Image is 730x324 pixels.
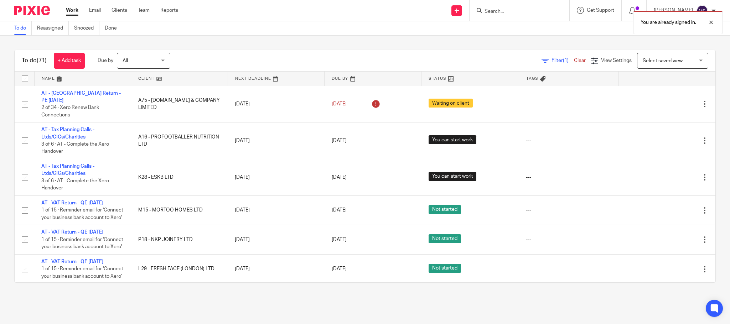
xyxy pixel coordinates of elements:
td: L29 - FRESH FACE (LONDON) LTD [131,254,228,283]
a: AT - VAT Return - QE [DATE] [41,200,103,205]
a: Team [138,7,150,14]
td: [DATE] [228,122,325,159]
span: [DATE] [332,208,347,213]
span: Not started [429,234,461,243]
td: P18 - NKP JOINERY LTD [131,225,228,254]
a: Clients [112,7,127,14]
span: 1 of 15 · Reminder email for 'Connect your business bank account to Xero' [41,208,123,220]
a: Reports [160,7,178,14]
h1: To do [22,57,47,64]
a: AT - VAT Return - QE [DATE] [41,230,103,235]
span: [DATE] [332,138,347,143]
span: 3 of 6 · AT - Complete the Xero Handover [41,178,109,191]
p: You are already signed in. [641,19,696,26]
a: AT - Tax Planning Calls - Ltds/CICs/Charities [41,164,94,176]
span: 1 of 15 · Reminder email for 'Connect your business bank account to Xero' [41,237,123,250]
span: 1 of 15 · Reminder email for 'Connect your business bank account to Xero' [41,266,123,279]
a: AT - Tax Planning Calls - Ltds/CICs/Charities [41,127,94,139]
span: All [123,58,128,63]
span: Filter [552,58,574,63]
span: You can start work [429,172,476,181]
div: --- [526,100,611,108]
span: Waiting on client [429,99,473,108]
td: A75 - [DOMAIN_NAME] & COMPANY LIMITED [131,86,228,122]
td: [DATE] [228,159,325,196]
td: K28 - ESKB LTD [131,159,228,196]
span: (1) [563,58,569,63]
td: [DATE] [228,254,325,283]
td: [DATE] [228,86,325,122]
td: M15 - MORTOO HOMES LTD [131,195,228,225]
div: --- [526,137,611,144]
span: [DATE] [332,175,347,180]
span: Not started [429,205,461,214]
td: [DATE] [228,195,325,225]
p: Due by [98,57,113,64]
a: Done [105,21,122,35]
a: AT - [GEOGRAPHIC_DATA] Return - PE [DATE] [41,91,121,103]
a: To do [14,21,32,35]
a: Snoozed [74,21,99,35]
td: A16 - PROFOOTBALLER NUTRITION LTD [131,122,228,159]
span: (71) [37,58,47,63]
img: Pixie [14,6,50,15]
a: Email [89,7,101,14]
span: Tags [526,77,538,80]
span: [DATE] [332,101,347,106]
span: Select saved view [643,58,683,63]
a: Work [66,7,78,14]
td: [DATE] [228,225,325,254]
div: --- [526,236,611,243]
img: svg%3E [697,5,708,16]
span: [DATE] [332,266,347,271]
div: --- [526,207,611,214]
a: AT - VAT Return - QE [DATE] [41,259,103,264]
div: --- [526,265,611,272]
span: 2 of 34 · Xero Renew Bank Connections [41,105,99,117]
span: 3 of 6 · AT - Complete the Xero Handover [41,142,109,154]
a: + Add task [54,53,85,69]
span: [DATE] [332,237,347,242]
span: You can start work [429,135,476,144]
span: Not started [429,264,461,273]
div: --- [526,174,611,181]
a: Clear [574,58,586,63]
a: Reassigned [37,21,69,35]
span: View Settings [601,58,632,63]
